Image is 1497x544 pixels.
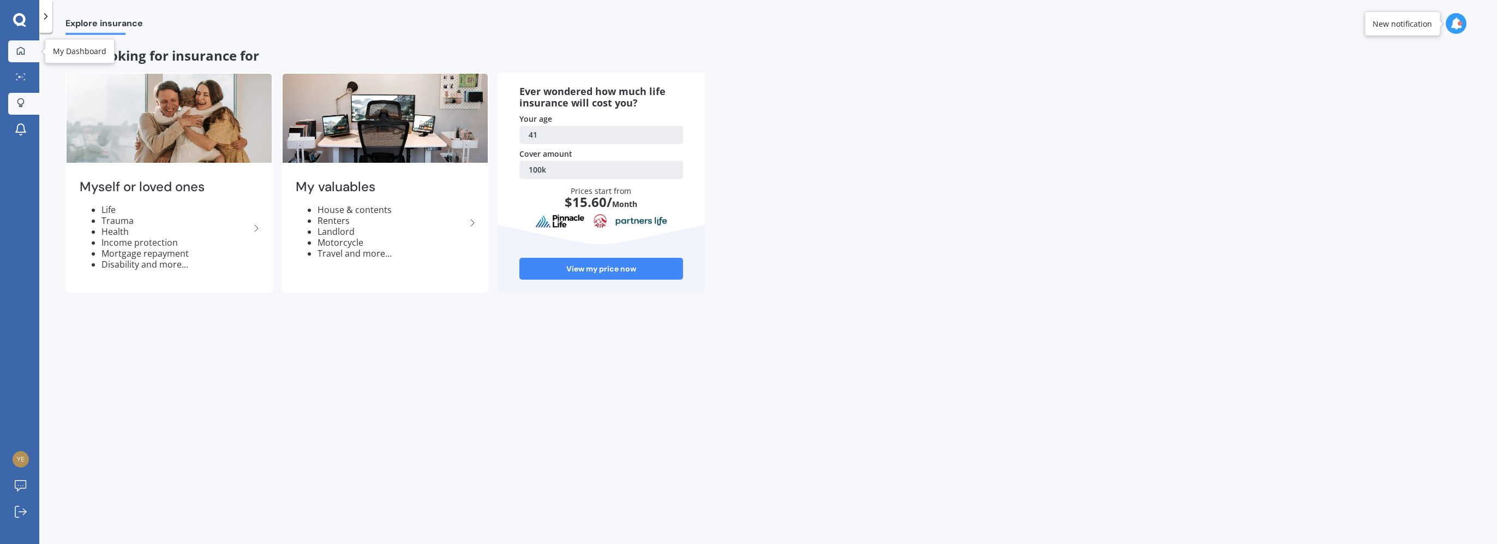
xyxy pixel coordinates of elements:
[612,199,637,209] span: Month
[67,74,272,163] img: Myself or loved ones
[296,179,466,196] h2: My valuables
[519,86,683,109] div: Ever wondered how much life insurance will cost you?
[101,237,250,248] li: Income protection
[519,161,683,179] a: 100k
[318,237,466,248] li: Motorcycle
[80,179,250,196] h2: Myself or loved ones
[101,226,250,237] li: Health
[519,258,683,280] a: View my price now
[101,259,250,270] li: Disability and more...
[535,214,585,228] img: pinnacle
[1373,18,1432,29] div: New notification
[318,215,466,226] li: Renters
[283,74,488,163] img: My valuables
[519,114,683,125] div: Your age
[318,248,466,259] li: Travel and more...
[53,46,106,57] div: My Dashboard
[65,46,259,64] span: I am looking for insurance for
[101,215,250,226] li: Trauma
[65,18,143,33] span: Explore insurance
[318,226,466,237] li: Landlord
[594,214,607,228] img: aia
[13,451,29,468] img: 847c162616cf5c810b09def11a06774e
[519,126,683,144] a: 41
[519,149,683,159] div: Cover amount
[531,186,672,220] div: Prices start from
[101,204,250,215] li: Life
[615,216,668,226] img: partnersLife
[318,204,466,215] li: House & contents
[565,193,612,211] span: $ 15.60 /
[101,248,250,259] li: Mortgage repayment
